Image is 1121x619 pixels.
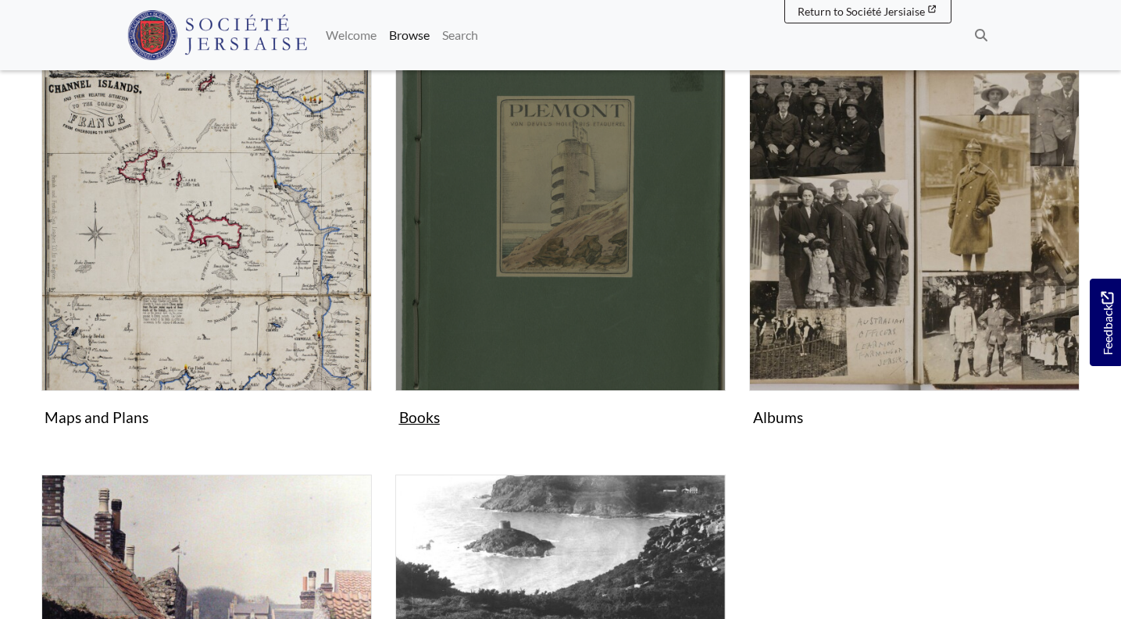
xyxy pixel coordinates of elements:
a: Albums Albums [749,61,1080,432]
img: Albums [749,61,1080,391]
a: Books Books [395,61,726,432]
span: Feedback [1098,291,1116,354]
a: Would you like to provide feedback? [1090,279,1121,366]
img: Société Jersiaise [127,10,308,60]
a: Maps and Plans Maps and Plans [41,61,372,432]
img: Maps and Plans [41,61,372,391]
div: Subcollection [384,61,737,456]
span: Return to Société Jersiaise [798,5,925,18]
a: Browse [383,20,436,51]
a: Société Jersiaise logo [127,6,308,64]
div: Subcollection [737,61,1091,456]
a: Welcome [320,20,383,51]
div: Subcollection [30,61,384,456]
img: Books [395,61,726,391]
a: Search [436,20,484,51]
